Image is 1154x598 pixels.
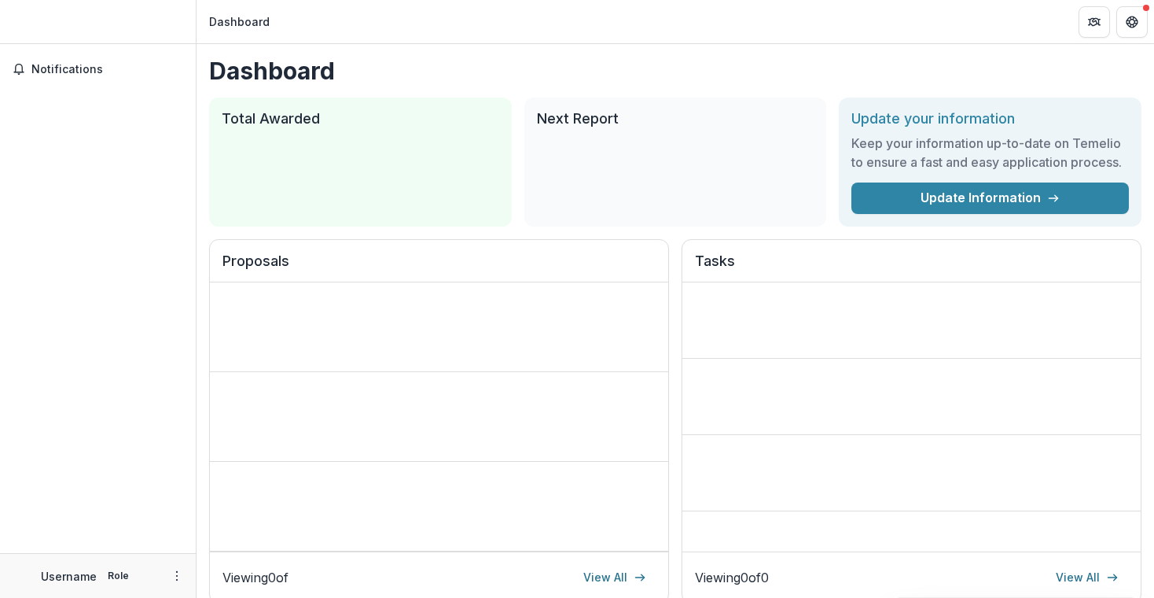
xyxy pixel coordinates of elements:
a: Update Information [851,183,1129,214]
div: Dashboard [209,13,270,30]
h3: Keep your information up-to-date on Temelio to ensure a fast and easy application process. [851,134,1129,172]
button: More [167,567,186,585]
nav: breadcrumb [203,10,276,33]
h2: Next Report [537,110,814,127]
p: Role [103,569,134,583]
h2: Tasks [695,253,1128,282]
p: Viewing 0 of [222,568,288,587]
h2: Update your information [851,110,1129,127]
span: Notifications [31,63,183,76]
p: Viewing 0 of 0 [695,568,769,587]
a: View All [574,565,656,590]
h1: Dashboard [209,57,1141,85]
h2: Proposals [222,253,656,282]
button: Partners [1079,6,1110,38]
h2: Total Awarded [222,110,499,127]
p: Username [41,568,97,585]
a: View All [1046,565,1128,590]
button: Notifications [6,57,189,82]
button: Get Help [1116,6,1148,38]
